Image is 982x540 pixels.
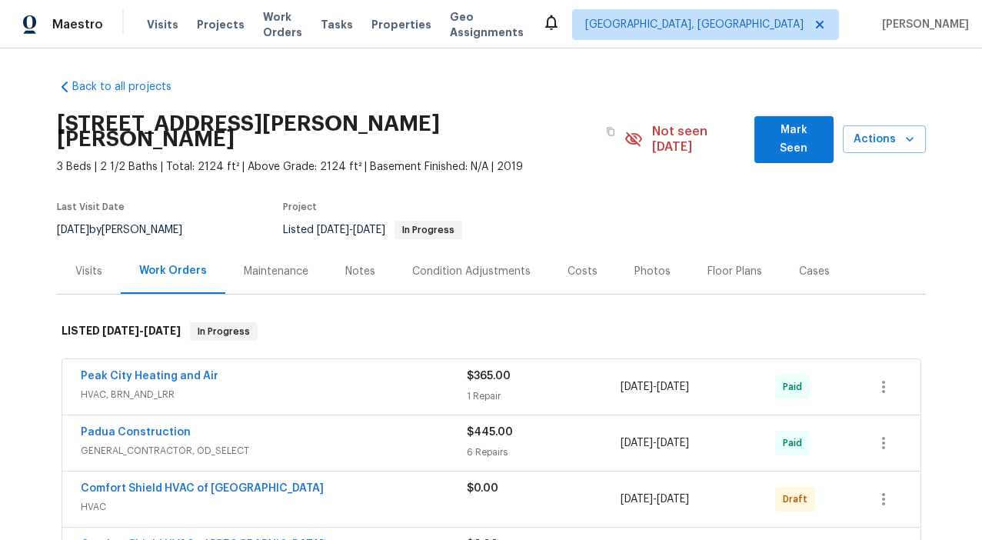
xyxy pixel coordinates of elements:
span: Visits [147,17,178,32]
span: [DATE] [657,382,689,392]
span: [DATE] [102,325,139,336]
span: In Progress [396,225,461,235]
span: Projects [197,17,245,32]
span: Mark Seen [767,121,821,158]
span: [DATE] [657,494,689,505]
button: Mark Seen [754,116,834,163]
span: Tasks [321,19,353,30]
span: [DATE] [57,225,89,235]
span: - [102,325,181,336]
div: Visits [75,264,102,279]
span: Project [283,202,317,212]
button: Copy Address [597,118,624,145]
div: Photos [634,264,671,279]
div: Maintenance [244,264,308,279]
span: 3 Beds | 2 1/2 Baths | Total: 2124 ft² | Above Grade: 2124 ft² | Basement Finished: N/A | 2019 [57,159,625,175]
span: [DATE] [353,225,385,235]
div: Cases [799,264,830,279]
span: Actions [855,130,914,149]
div: Floor Plans [707,264,762,279]
span: [DATE] [317,225,349,235]
span: Paid [783,379,808,395]
span: [GEOGRAPHIC_DATA], [GEOGRAPHIC_DATA] [585,17,804,32]
div: Work Orders [139,263,207,278]
span: - [317,225,385,235]
div: by [PERSON_NAME] [57,221,201,239]
span: HVAC, BRN_AND_LRR [81,387,467,402]
span: - [621,492,689,507]
a: Peak City Heating and Air [81,371,218,382]
span: - [621,435,689,451]
span: - [621,379,689,395]
span: [PERSON_NAME] [876,17,969,32]
span: [DATE] [144,325,181,336]
span: Maestro [52,17,103,32]
span: GENERAL_CONTRACTOR, OD_SELECT [81,443,467,458]
span: [DATE] [621,382,653,392]
a: Back to all projects [57,79,205,95]
span: Work Orders [263,9,302,40]
span: [DATE] [657,438,689,448]
span: Listed [283,225,462,235]
span: [DATE] [621,494,653,505]
span: Paid [783,435,808,451]
span: $445.00 [467,427,513,438]
a: Padua Construction [81,427,191,438]
h2: [STREET_ADDRESS][PERSON_NAME][PERSON_NAME] [57,116,598,147]
div: Costs [568,264,598,279]
span: [DATE] [621,438,653,448]
div: 1 Repair [467,388,621,404]
span: Geo Assignments [450,9,524,40]
button: Actions [843,125,926,154]
div: Condition Adjustments [412,264,531,279]
span: Not seen [DATE] [652,124,745,155]
span: $365.00 [467,371,511,382]
span: Properties [371,17,431,32]
h6: LISTED [62,322,181,341]
span: Last Visit Date [57,202,125,212]
span: Draft [783,492,814,507]
span: HVAC [81,499,467,515]
div: LISTED [DATE]-[DATE]In Progress [57,307,926,356]
div: Notes [345,264,375,279]
span: $0.00 [467,483,498,494]
a: Comfort Shield HVAC of [GEOGRAPHIC_DATA] [81,483,324,494]
span: In Progress [191,324,256,339]
div: 6 Repairs [467,445,621,460]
